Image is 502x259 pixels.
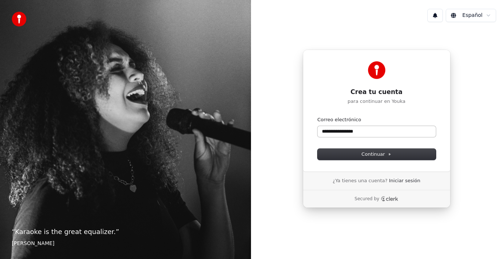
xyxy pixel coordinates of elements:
p: para continuar en Youka [318,98,436,105]
img: Youka [368,61,386,79]
label: Correo electrónico [318,116,361,123]
p: Secured by [355,196,379,202]
a: Iniciar sesión [389,177,420,184]
p: “ Karaoke is the great equalizer. ” [12,227,239,237]
img: youka [12,12,26,26]
a: Clerk logo [381,196,398,201]
span: ¿Ya tienes una cuenta? [333,177,387,184]
span: Continuar [362,151,392,158]
footer: [PERSON_NAME] [12,240,239,247]
button: Continuar [318,149,436,160]
h1: Crea tu cuenta [318,88,436,97]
